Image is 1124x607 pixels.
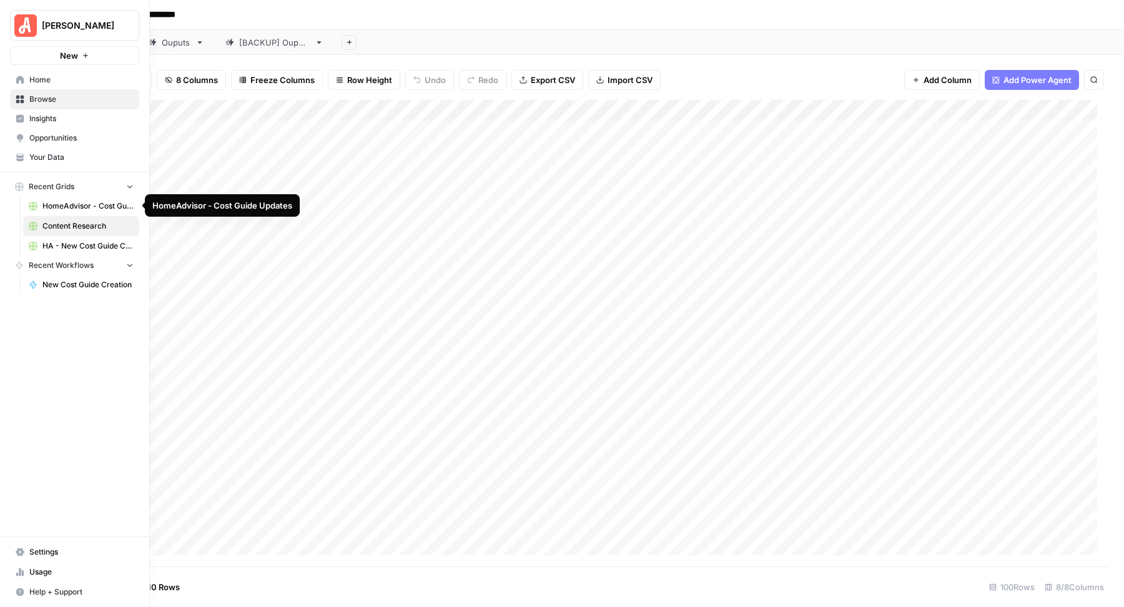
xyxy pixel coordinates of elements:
span: Add Power Agent [1003,74,1072,86]
span: 8 Columns [176,74,218,86]
span: Add Column [924,74,972,86]
span: Insights [29,113,134,124]
span: New [60,49,78,62]
span: [PERSON_NAME] [42,19,117,32]
span: Settings [29,546,134,558]
button: Add Column [904,70,980,90]
button: Recent Grids [10,177,139,196]
img: Angi Logo [14,14,37,37]
span: Browse [29,94,134,105]
button: Recent Workflows [10,256,139,275]
span: New Cost Guide Creation [42,279,134,290]
button: Add Power Agent [985,70,1079,90]
a: [BACKUP] Ouputs [215,30,334,55]
span: Import CSV [608,74,653,86]
a: HomeAdvisor - Cost Guide Updates [23,196,139,216]
a: HA - New Cost Guide Creation Grid [23,236,139,256]
button: Freeze Columns [231,70,323,90]
button: New [10,46,139,65]
button: Help + Support [10,582,139,602]
a: Ouputs [137,30,215,55]
div: 8/8 Columns [1040,577,1109,597]
span: Home [29,74,134,86]
a: Your Data [10,147,139,167]
span: Export CSV [531,74,575,86]
span: Freeze Columns [250,74,315,86]
div: Ouputs [162,36,190,49]
a: Home [10,70,139,90]
button: Workspace: Angi [10,10,139,41]
button: Undo [405,70,454,90]
span: Usage [29,566,134,578]
span: Recent Grids [29,181,74,192]
button: 8 Columns [157,70,226,90]
button: Redo [459,70,506,90]
span: Opportunities [29,132,134,144]
span: HomeAdvisor - Cost Guide Updates [42,200,134,212]
a: Content Research [23,216,139,236]
button: Row Height [328,70,400,90]
span: Redo [478,74,498,86]
a: Insights [10,109,139,129]
span: Help + Support [29,586,134,598]
span: Recent Workflows [29,260,94,271]
span: Undo [425,74,446,86]
button: Import CSV [588,70,661,90]
a: Opportunities [10,128,139,148]
a: Browse [10,89,139,109]
a: Settings [10,542,139,562]
a: Usage [10,562,139,582]
span: Content Research [42,220,134,232]
button: Export CSV [511,70,583,90]
span: Add 10 Rows [130,581,180,593]
span: Your Data [29,152,134,163]
span: HA - New Cost Guide Creation Grid [42,240,134,252]
a: New Cost Guide Creation [23,275,139,295]
div: [BACKUP] Ouputs [239,36,310,49]
div: 100 Rows [984,577,1040,597]
span: Row Height [347,74,392,86]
